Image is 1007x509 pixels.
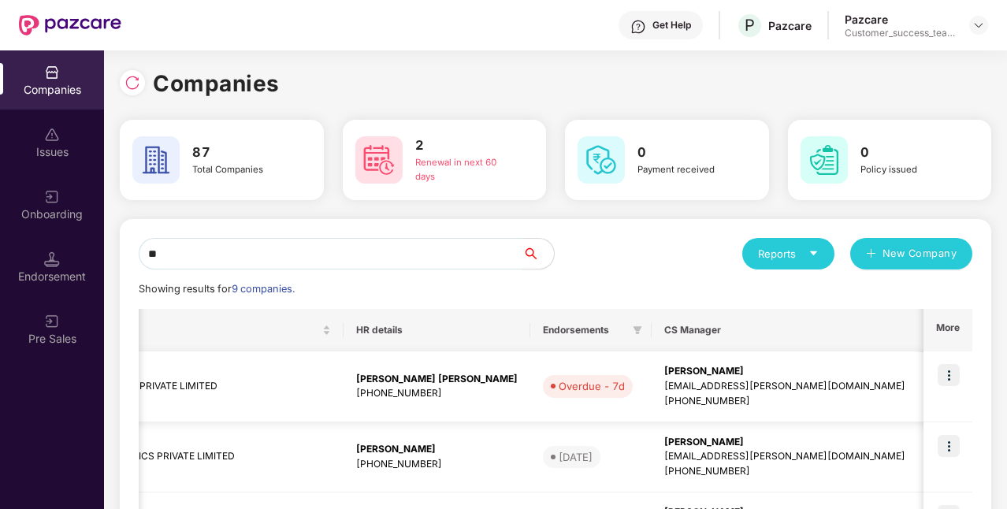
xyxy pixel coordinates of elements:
div: [EMAIL_ADDRESS][PERSON_NAME][DOMAIN_NAME] [664,379,983,394]
h3: 0 [860,143,959,163]
div: Customer_success_team_lead [845,27,955,39]
th: More [923,309,972,351]
img: svg+xml;base64,PHN2ZyBpZD0iQ29tcGFuaWVzIiB4bWxucz0iaHR0cDovL3d3dy53My5vcmcvMjAwMC9zdmciIHdpZHRoPS... [44,65,60,80]
img: svg+xml;base64,PHN2ZyBpZD0iRHJvcGRvd24tMzJ4MzIiIHhtbG5zPSJodHRwOi8vd3d3LnczLm9yZy8yMDAwL3N2ZyIgd2... [972,19,985,32]
div: Reports [758,246,819,262]
span: filter [633,325,642,335]
td: GOSPRINT LOGISTICS PRIVATE LIMITED [40,422,344,493]
img: svg+xml;base64,PHN2ZyB4bWxucz0iaHR0cDovL3d3dy53My5vcmcvMjAwMC9zdmciIHdpZHRoPSI2MCIgaGVpZ2h0PSI2MC... [132,136,180,184]
span: Display name [53,324,319,336]
span: filter [630,321,645,340]
h3: 0 [637,143,736,163]
div: [PERSON_NAME] [PERSON_NAME] [356,372,518,387]
div: [PHONE_NUMBER] [356,457,518,472]
div: Overdue - 7d [559,378,625,394]
img: icon [938,364,960,386]
span: New Company [883,246,957,262]
h1: Companies [153,66,280,101]
div: Payment received [637,163,736,177]
img: svg+xml;base64,PHN2ZyB3aWR0aD0iMTQuNSIgaGVpZ2h0PSIxNC41IiB2aWV3Qm94PSIwIDAgMTYgMTYiIGZpbGw9Im5vbm... [44,251,60,267]
img: svg+xml;base64,PHN2ZyB4bWxucz0iaHR0cDovL3d3dy53My5vcmcvMjAwMC9zdmciIHdpZHRoPSI2MCIgaGVpZ2h0PSI2MC... [355,136,403,184]
div: [PHONE_NUMBER] [664,464,983,479]
span: Endorsements [543,324,626,336]
div: [PHONE_NUMBER] [664,394,983,409]
button: search [522,238,555,269]
img: icon [938,435,960,457]
div: [PHONE_NUMBER] [356,386,518,401]
img: New Pazcare Logo [19,15,121,35]
button: plusNew Company [850,238,972,269]
h3: 87 [192,143,291,163]
img: svg+xml;base64,PHN2ZyB3aWR0aD0iMjAiIGhlaWdodD0iMjAiIHZpZXdCb3g9IjAgMCAyMCAyMCIgZmlsbD0ibm9uZSIgeG... [44,314,60,329]
div: Pazcare [768,18,812,33]
div: Renewal in next 60 days [415,156,514,184]
th: Display name [40,309,344,351]
div: [DATE] [559,449,593,465]
img: svg+xml;base64,PHN2ZyB3aWR0aD0iMjAiIGhlaWdodD0iMjAiIHZpZXdCb3g9IjAgMCAyMCAyMCIgZmlsbD0ibm9uZSIgeG... [44,189,60,205]
h3: 2 [415,136,514,156]
div: [EMAIL_ADDRESS][PERSON_NAME][DOMAIN_NAME] [664,449,983,464]
span: search [522,247,554,260]
div: [PERSON_NAME] [664,435,983,450]
span: 9 companies. [232,283,295,295]
div: Pazcare [845,12,955,27]
th: HR details [344,309,530,351]
span: Showing results for [139,283,295,295]
img: svg+xml;base64,PHN2ZyBpZD0iSGVscC0zMngzMiIgeG1sbnM9Imh0dHA6Ly93d3cudzMub3JnLzIwMDAvc3ZnIiB3aWR0aD... [630,19,646,35]
span: P [745,16,755,35]
div: [PERSON_NAME] [356,442,518,457]
span: plus [866,248,876,261]
div: Policy issued [860,163,959,177]
div: [PERSON_NAME] [664,364,983,379]
img: svg+xml;base64,PHN2ZyBpZD0iSXNzdWVzX2Rpc2FibGVkIiB4bWxucz0iaHR0cDovL3d3dy53My5vcmcvMjAwMC9zdmciIH... [44,127,60,143]
img: svg+xml;base64,PHN2ZyB4bWxucz0iaHR0cDovL3d3dy53My5vcmcvMjAwMC9zdmciIHdpZHRoPSI2MCIgaGVpZ2h0PSI2MC... [801,136,848,184]
img: svg+xml;base64,PHN2ZyB4bWxucz0iaHR0cDovL3d3dy53My5vcmcvMjAwMC9zdmciIHdpZHRoPSI2MCIgaGVpZ2h0PSI2MC... [578,136,625,184]
span: caret-down [808,248,819,258]
span: CS Manager [664,324,971,336]
div: Get Help [652,19,691,32]
td: AEDGE AICC INDIA PRIVATE LIMITED [40,351,344,422]
div: Total Companies [192,163,291,177]
img: svg+xml;base64,PHN2ZyBpZD0iUmVsb2FkLTMyeDMyIiB4bWxucz0iaHR0cDovL3d3dy53My5vcmcvMjAwMC9zdmciIHdpZH... [124,75,140,91]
